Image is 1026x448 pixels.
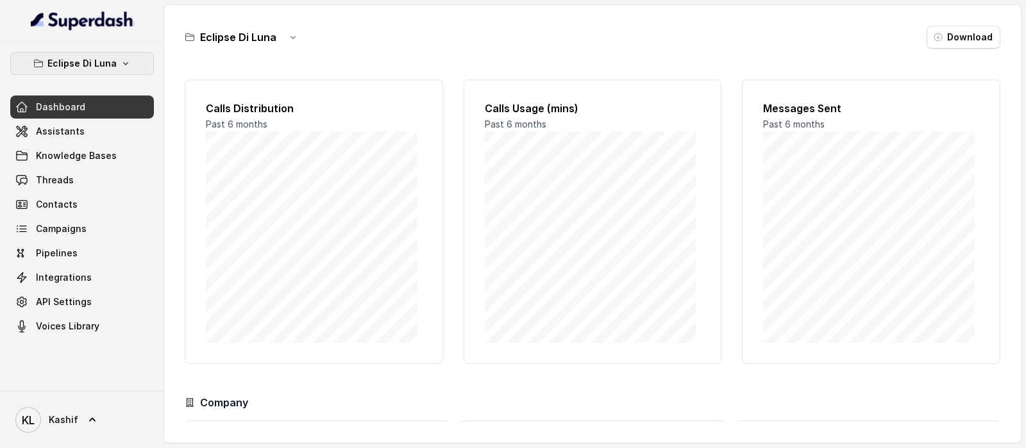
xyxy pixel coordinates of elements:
span: Past 6 months [763,119,825,129]
button: Eclipse Di Luna [10,52,154,75]
a: Contacts [10,193,154,216]
h2: Messages Sent [763,101,979,116]
a: API Settings [10,290,154,313]
a: Threads [10,169,154,192]
span: API Settings [36,295,92,308]
a: Campaigns [10,217,154,240]
span: Kashif [49,413,78,426]
span: Pipelines [36,247,78,260]
span: Contacts [36,198,78,211]
span: Assistants [36,125,85,138]
h3: Eclipse Di Luna [200,29,276,45]
text: KL [22,413,35,427]
span: Past 6 months [206,119,267,129]
a: Assistants [10,120,154,143]
h2: Calls Distribution [206,101,422,116]
a: Dashboard [10,95,154,119]
a: Knowledge Bases [10,144,154,167]
span: Voices Library [36,320,99,333]
img: light.svg [31,10,134,31]
span: Past 6 months [485,119,546,129]
span: Integrations [36,271,92,284]
button: Download [927,26,1000,49]
p: Eclipse Di Luna [47,56,117,71]
span: Campaigns [36,222,87,235]
span: Threads [36,174,74,187]
span: Knowledge Bases [36,149,117,162]
a: Kashif [10,402,154,438]
h2: Calls Usage (mins) [485,101,701,116]
a: Voices Library [10,315,154,338]
a: Pipelines [10,242,154,265]
a: Integrations [10,266,154,289]
h3: Company [200,395,248,410]
span: Dashboard [36,101,85,113]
